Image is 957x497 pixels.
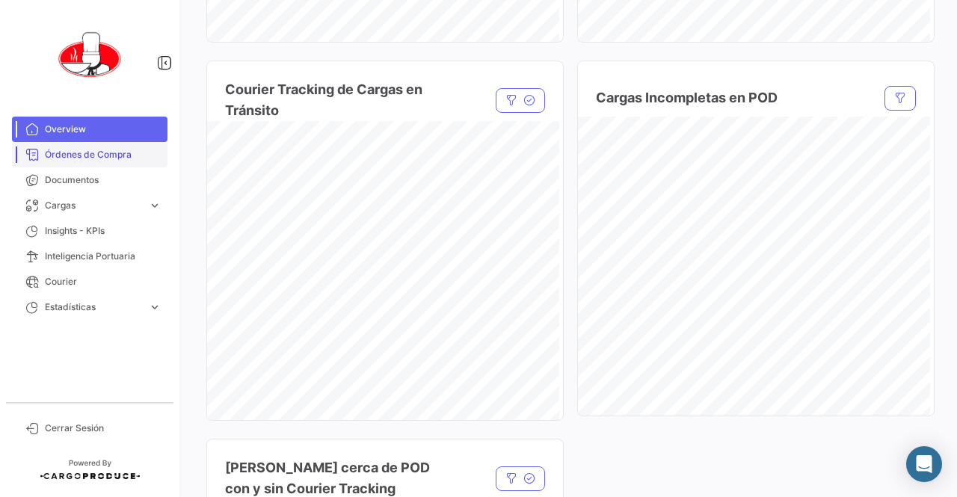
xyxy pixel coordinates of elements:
[906,446,942,482] div: Abrir Intercom Messenger
[45,224,161,238] span: Insights - KPIs
[12,117,167,142] a: Overview
[148,300,161,314] span: expand_more
[45,422,161,435] span: Cerrar Sesión
[596,87,778,108] h4: Cargas Incompletas en POD
[45,199,142,212] span: Cargas
[12,218,167,244] a: Insights - KPIs
[12,142,167,167] a: Órdenes de Compra
[225,79,449,121] h4: Courier Tracking de Cargas en Tránsito
[12,244,167,269] a: Inteligencia Portuaria
[45,173,161,187] span: Documentos
[45,275,161,288] span: Courier
[45,250,161,263] span: Inteligencia Portuaria
[45,148,161,161] span: Órdenes de Compra
[12,269,167,294] a: Courier
[45,300,142,314] span: Estadísticas
[52,18,127,93] img: 0621d632-ab00-45ba-b411-ac9e9fb3f036.png
[45,123,161,136] span: Overview
[12,167,167,193] a: Documentos
[148,199,161,212] span: expand_more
